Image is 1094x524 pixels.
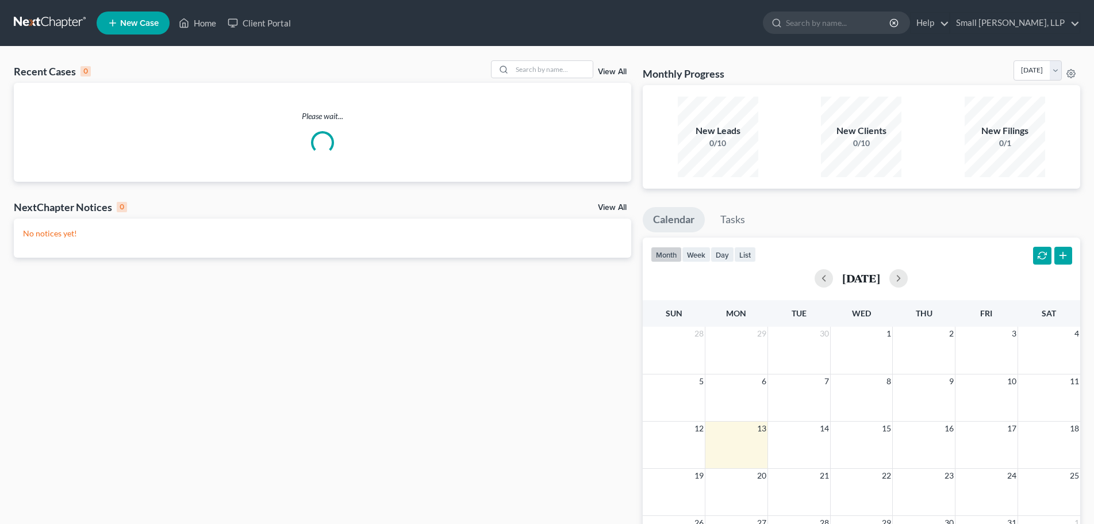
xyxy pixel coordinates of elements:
[1011,327,1018,341] span: 3
[222,13,297,33] a: Client Portal
[711,247,734,262] button: day
[786,12,891,33] input: Search by name...
[734,247,756,262] button: list
[682,247,711,262] button: week
[1069,469,1080,483] span: 25
[173,13,222,33] a: Home
[698,374,705,388] span: 5
[693,327,705,341] span: 28
[693,469,705,483] span: 19
[726,308,746,318] span: Mon
[23,228,622,239] p: No notices yet!
[943,469,955,483] span: 23
[916,308,932,318] span: Thu
[120,19,159,28] span: New Case
[14,200,127,214] div: NextChapter Notices
[1069,374,1080,388] span: 11
[819,327,830,341] span: 30
[651,247,682,262] button: month
[950,13,1080,33] a: Small [PERSON_NAME], LLP
[598,68,627,76] a: View All
[948,374,955,388] span: 9
[117,202,127,212] div: 0
[1006,422,1018,435] span: 17
[911,13,949,33] a: Help
[980,308,992,318] span: Fri
[693,422,705,435] span: 12
[80,66,91,77] div: 0
[678,124,758,137] div: New Leads
[1006,469,1018,483] span: 24
[842,272,880,284] h2: [DATE]
[598,204,627,212] a: View All
[678,137,758,149] div: 0/10
[852,308,871,318] span: Wed
[821,137,901,149] div: 0/10
[881,422,892,435] span: 15
[965,124,1045,137] div: New Filings
[643,67,724,81] h3: Monthly Progress
[819,422,830,435] span: 14
[666,308,682,318] span: Sun
[885,327,892,341] span: 1
[819,469,830,483] span: 21
[756,327,767,341] span: 29
[756,422,767,435] span: 13
[512,61,593,78] input: Search by name...
[823,374,830,388] span: 7
[14,64,91,78] div: Recent Cases
[1073,327,1080,341] span: 4
[761,374,767,388] span: 6
[1006,374,1018,388] span: 10
[885,374,892,388] span: 8
[821,124,901,137] div: New Clients
[710,207,755,232] a: Tasks
[756,469,767,483] span: 20
[14,110,631,122] p: Please wait...
[943,422,955,435] span: 16
[1069,422,1080,435] span: 18
[792,308,807,318] span: Tue
[965,137,1045,149] div: 0/1
[881,469,892,483] span: 22
[948,327,955,341] span: 2
[643,207,705,232] a: Calendar
[1042,308,1056,318] span: Sat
